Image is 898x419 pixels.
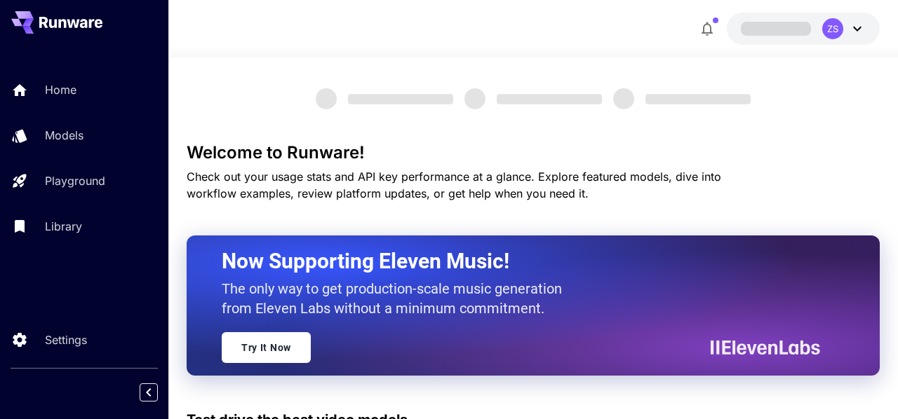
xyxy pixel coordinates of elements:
[222,248,810,275] h2: Now Supporting Eleven Music!
[140,383,158,401] button: Collapse sidebar
[45,331,87,348] p: Settings
[822,18,843,39] div: ZS
[45,127,83,144] p: Models
[45,218,82,235] p: Library
[187,170,721,200] span: Check out your usage stats and API key performance at a glance. Explore featured models, dive int...
[187,143,880,163] h3: Welcome to Runware!
[150,380,168,405] div: Collapse sidebar
[727,13,880,45] button: ZS
[222,332,311,363] a: Try It Now
[45,172,105,189] p: Playground
[222,279,572,318] p: The only way to get production-scale music generation from Eleven Labs without a minimum commitment.
[45,81,76,98] p: Home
